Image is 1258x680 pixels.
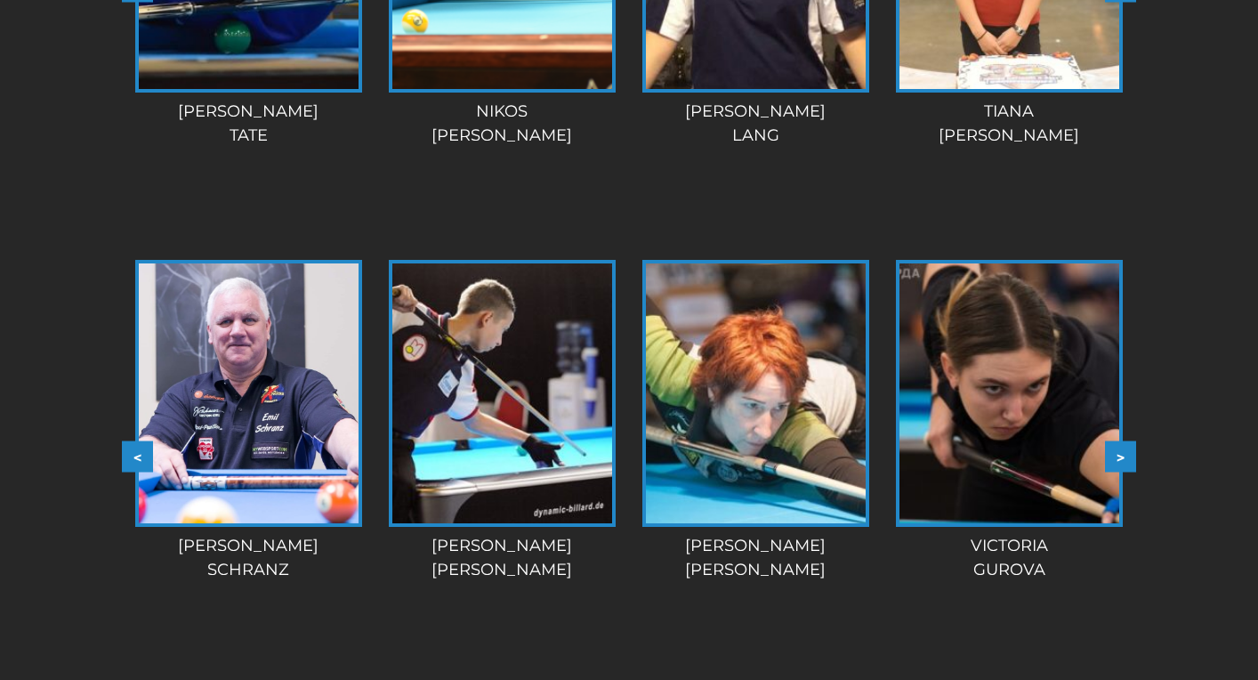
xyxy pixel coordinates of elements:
[899,263,1119,523] img: victoria-gurova-225x320.jpg
[383,260,622,582] a: [PERSON_NAME][PERSON_NAME]
[890,100,1129,148] div: Tiana [PERSON_NAME]
[646,263,866,523] img: manou-5-225x320.jpg
[122,441,153,473] button: <
[636,260,875,582] a: [PERSON_NAME][PERSON_NAME]
[129,260,368,582] a: [PERSON_NAME]Schranz
[129,100,368,148] div: [PERSON_NAME] Tate
[383,534,622,582] div: [PERSON_NAME] [PERSON_NAME]
[890,260,1129,582] a: VictoriaGurova
[383,100,622,148] div: Nikos [PERSON_NAME]
[890,534,1129,582] div: Victoria Gurova
[392,263,612,523] img: Andrei-Dzuskaev-225x320.jpg
[139,263,359,523] img: Emil-Schranz-1-e1565199732622.jpg
[636,534,875,582] div: [PERSON_NAME] [PERSON_NAME]
[122,441,1136,473] div: Carousel Navigation
[636,100,875,148] div: [PERSON_NAME] Lang
[129,534,368,582] div: [PERSON_NAME] Schranz
[1105,441,1136,473] button: >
